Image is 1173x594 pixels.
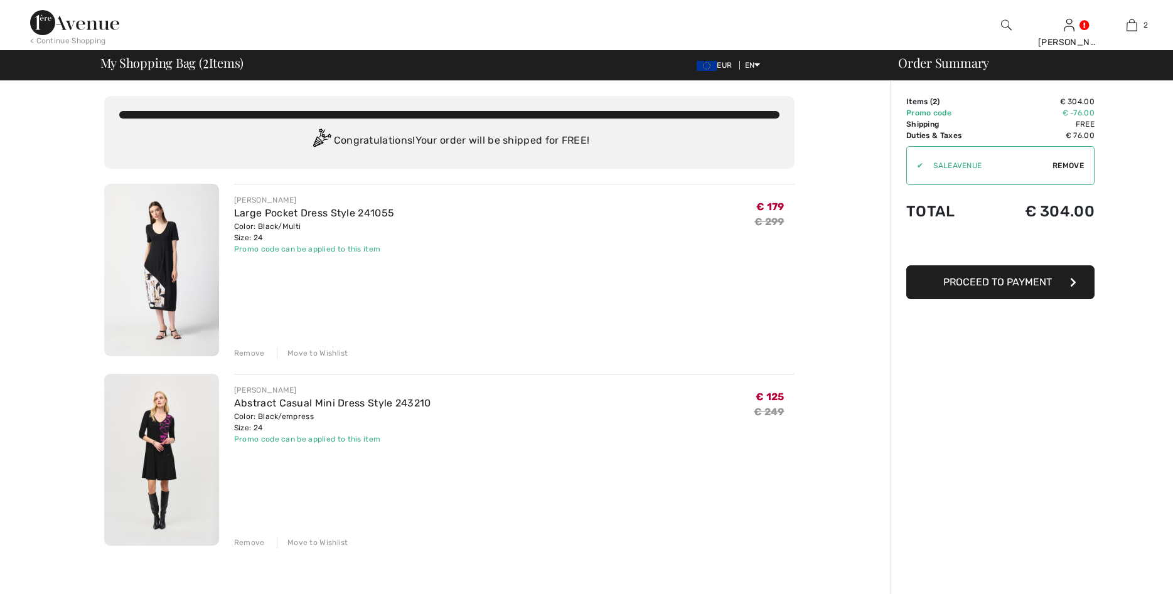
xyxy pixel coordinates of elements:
td: Free [990,119,1095,130]
img: Abstract Casual Mini Dress Style 243210 [104,374,219,546]
div: Promo code can be applied to this item [234,433,431,445]
div: [PERSON_NAME] [234,194,394,206]
img: Congratulation2.svg [309,129,334,154]
span: 2 [1144,19,1148,31]
div: Remove [234,537,265,548]
td: Promo code [906,107,990,119]
span: 2 [933,97,937,106]
span: € 179 [756,201,785,213]
span: Remove [1052,160,1084,171]
iframe: PayPal [906,233,1095,261]
td: Total [906,190,990,233]
div: Color: Black/empress Size: 24 [234,411,431,433]
td: Shipping [906,119,990,130]
img: Euro [697,61,717,71]
div: Color: Black/Multi Size: 24 [234,221,394,243]
td: Items ( ) [906,96,990,107]
td: € -76.00 [990,107,1095,119]
div: [PERSON_NAME] [1038,36,1100,49]
a: 2 [1101,18,1162,33]
div: Move to Wishlist [277,347,348,359]
span: My Shopping Bag ( Items) [100,56,244,69]
img: Large Pocket Dress Style 241055 [104,184,219,356]
img: 1ère Avenue [30,10,119,35]
img: My Bag [1127,18,1137,33]
span: € 125 [756,391,785,403]
div: Congratulations! Your order will be shipped for FREE! [119,129,779,154]
s: € 249 [754,406,785,418]
button: Proceed to Payment [906,265,1095,299]
td: Duties & Taxes [906,130,990,141]
iframe: Find more information here [938,235,1173,594]
div: ✔ [907,160,923,171]
s: € 299 [754,216,785,228]
td: € 304.00 [990,190,1095,233]
img: search the website [1001,18,1012,33]
div: Move to Wishlist [277,537,348,548]
a: Large Pocket Dress Style 241055 [234,207,394,219]
td: € 304.00 [990,96,1095,107]
a: Abstract Casual Mini Dress Style 243210 [234,397,431,409]
span: EUR [697,61,737,70]
div: Order Summary [883,56,1165,69]
input: Promo code [923,147,1052,184]
div: < Continue Shopping [30,35,106,46]
img: My Info [1064,18,1074,33]
a: Sign In [1064,19,1074,31]
div: Promo code can be applied to this item [234,243,394,255]
div: [PERSON_NAME] [234,385,431,396]
span: EN [745,61,761,70]
span: 2 [203,53,209,70]
td: € 76.00 [990,130,1095,141]
div: Remove [234,347,265,359]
